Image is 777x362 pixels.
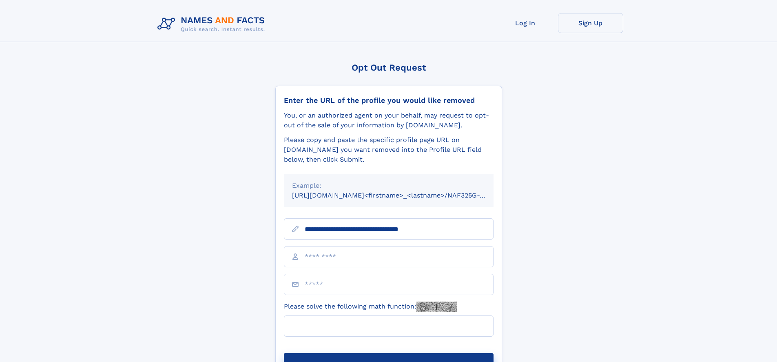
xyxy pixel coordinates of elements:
a: Sign Up [558,13,623,33]
div: You, or an authorized agent on your behalf, may request to opt-out of the sale of your informatio... [284,111,494,130]
img: Logo Names and Facts [154,13,272,35]
div: Please copy and paste the specific profile page URL on [DOMAIN_NAME] you want removed into the Pr... [284,135,494,164]
div: Opt Out Request [275,62,502,73]
label: Please solve the following math function: [284,302,457,312]
small: [URL][DOMAIN_NAME]<firstname>_<lastname>/NAF325G-xxxxxxxx [292,191,509,199]
div: Enter the URL of the profile you would like removed [284,96,494,105]
div: Example: [292,181,485,191]
a: Log In [493,13,558,33]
